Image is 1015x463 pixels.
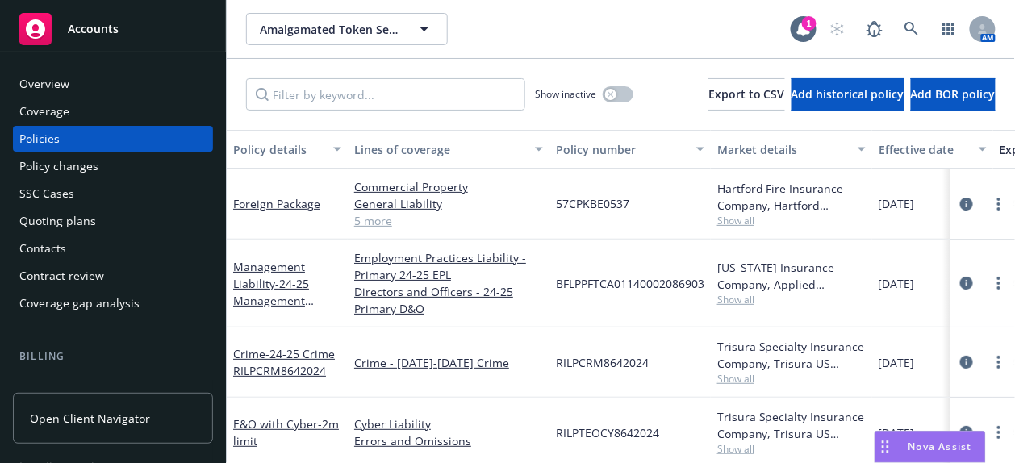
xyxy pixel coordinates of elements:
span: - 24-25 Management Liability [233,276,314,325]
button: Add historical policy [792,78,904,111]
a: circleInformation [957,423,976,442]
span: 57CPKBE0537 [556,195,629,212]
a: Foreign Package [233,196,320,211]
span: Export to CSV [708,86,785,102]
a: Commercial Property [354,178,543,195]
div: Contacts [19,236,66,261]
a: more [989,352,1009,372]
a: more [989,273,1009,293]
span: - 24-25 Crime RILPCRM8642024 [233,346,335,378]
a: Contract review [13,263,213,289]
a: circleInformation [957,194,976,214]
a: Switch app [933,13,965,45]
div: Effective date [879,141,969,158]
span: [DATE] [879,275,915,292]
a: Search [896,13,928,45]
button: Export to CSV [708,78,785,111]
span: RILPCRM8642024 [556,354,649,371]
span: Open Client Navigator [30,410,150,427]
a: Coverage [13,98,213,124]
a: Invoices [13,371,213,397]
button: Lines of coverage [348,130,549,169]
button: Add BOR policy [911,78,996,111]
div: Lines of coverage [354,141,525,158]
span: RILPTEOCY8642024 [556,424,659,441]
div: Coverage [19,98,69,124]
div: [US_STATE] Insurance Company, Applied Underwriters, CRC Group [717,259,866,293]
div: Policy details [233,141,324,158]
a: Start snowing [821,13,854,45]
a: Crime - [DATE]-[DATE] Crime [354,354,543,371]
div: Billing [13,348,213,365]
button: Policy number [549,130,711,169]
span: [DATE] [879,354,915,371]
div: Hartford Fire Insurance Company, Hartford Insurance Group [717,180,866,214]
a: Management Liability [233,259,309,325]
a: more [989,423,1009,442]
span: Accounts [68,23,119,35]
button: Policy details [227,130,348,169]
a: Overview [13,71,213,97]
a: Quoting plans [13,208,213,234]
span: Show inactive [535,87,596,101]
div: Policy number [556,141,687,158]
div: Trisura Specialty Insurance Company, Trisura US Insurance Group, Relm US Insurance Solutions, CRC... [717,338,866,372]
span: Amalgamated Token Services, Inc. [260,21,399,38]
a: more [989,194,1009,214]
a: General Liability [354,195,543,212]
button: Market details [711,130,872,169]
button: Nova Assist [875,431,986,463]
span: Add BOR policy [911,86,996,102]
div: SSC Cases [19,181,74,206]
span: Show all [717,442,866,456]
a: Crime [233,346,335,378]
input: Filter by keyword... [246,78,525,111]
button: Amalgamated Token Services, Inc. [246,13,448,45]
button: Effective date [872,130,993,169]
span: Nova Assist [908,440,972,453]
a: Employment Practices Liability - Primary 24-25 EPL [354,249,543,283]
span: [DATE] [879,424,915,441]
span: [DATE] [879,195,915,212]
span: Show all [717,214,866,227]
a: Coverage gap analysis [13,290,213,316]
span: Show all [717,293,866,307]
div: Policy changes [19,153,98,179]
span: Add historical policy [792,86,904,102]
a: Errors and Omissions [354,432,543,449]
div: Overview [19,71,69,97]
div: Contract review [19,263,104,289]
div: Market details [717,141,848,158]
a: SSC Cases [13,181,213,206]
a: Directors and Officers - 24-25 Primary D&O [354,283,543,317]
a: E&O with Cyber [233,416,339,448]
div: 1 [802,16,817,31]
div: Coverage gap analysis [19,290,140,316]
a: 5 more [354,212,543,229]
a: circleInformation [957,273,976,293]
span: BFLPPFTCA01140002086903 [556,275,704,292]
div: Quoting plans [19,208,96,234]
div: Trisura Specialty Insurance Company, Trisura US Insurance Group, Relm US Insurance Solutions, CRC... [717,408,866,442]
span: Show all [717,372,866,386]
div: Drag to move [875,432,896,462]
a: Accounts [13,6,213,52]
a: Contacts [13,236,213,261]
a: Policies [13,126,213,152]
a: circleInformation [957,352,976,372]
a: Cyber Liability [354,415,543,432]
a: Report a Bug [858,13,891,45]
a: Policy changes [13,153,213,179]
div: Policies [19,126,60,152]
div: Invoices [19,371,63,397]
